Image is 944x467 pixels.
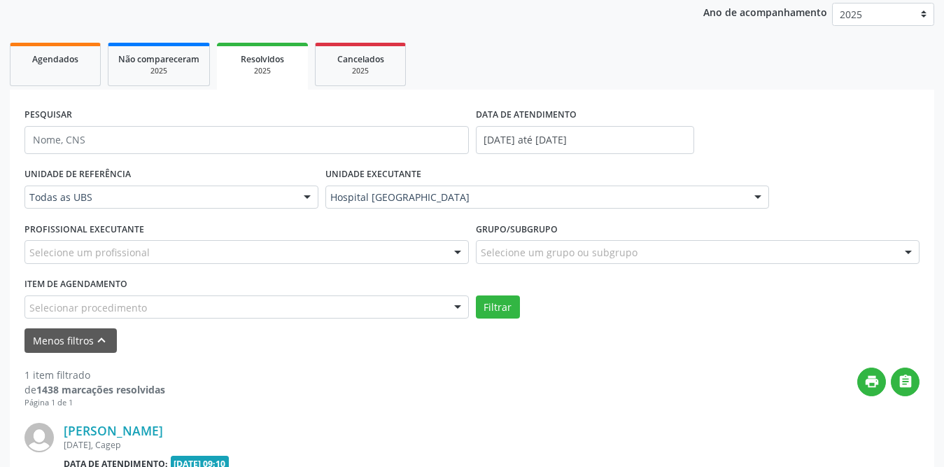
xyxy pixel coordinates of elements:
[29,190,290,204] span: Todas as UBS
[857,368,886,396] button: print
[476,126,694,154] input: Selecione um intervalo
[481,245,637,260] span: Selecione um grupo ou subgrupo
[227,66,298,76] div: 2025
[337,53,384,65] span: Cancelados
[241,53,284,65] span: Resolvidos
[24,104,72,126] label: PESQUISAR
[29,300,147,315] span: Selecionar procedimento
[898,374,913,389] i: 
[330,190,741,204] span: Hospital [GEOGRAPHIC_DATA]
[24,164,131,186] label: UNIDADE DE REFERÊNCIA
[24,126,469,154] input: Nome, CNS
[476,104,577,126] label: DATA DE ATENDIMENTO
[891,368,920,396] button: 
[24,218,144,240] label: PROFISSIONAL EXECUTANTE
[118,66,199,76] div: 2025
[24,397,165,409] div: Página 1 de 1
[29,245,150,260] span: Selecione um profissional
[94,333,109,348] i: keyboard_arrow_up
[703,3,827,20] p: Ano de acompanhamento
[64,439,920,451] div: [DATE], Cagep
[476,295,520,319] button: Filtrar
[325,66,395,76] div: 2025
[864,374,880,389] i: print
[24,382,165,397] div: de
[36,383,165,396] strong: 1438 marcações resolvidas
[24,328,117,353] button: Menos filtroskeyboard_arrow_up
[64,423,163,438] a: [PERSON_NAME]
[118,53,199,65] span: Não compareceram
[32,53,78,65] span: Agendados
[24,423,54,452] img: img
[476,218,558,240] label: Grupo/Subgrupo
[24,368,165,382] div: 1 item filtrado
[325,164,421,186] label: UNIDADE EXECUTANTE
[24,274,127,295] label: Item de agendamento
